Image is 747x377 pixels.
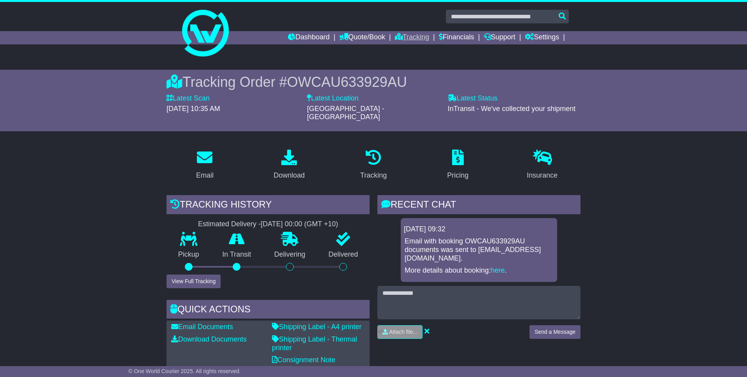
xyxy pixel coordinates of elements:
[272,323,361,331] a: Shipping Label - A4 printer
[167,250,211,259] p: Pickup
[261,220,338,229] div: [DATE] 00:00 (GMT +10)
[167,74,580,90] div: Tracking Order #
[167,220,370,229] div: Estimated Delivery -
[287,74,407,90] span: OWCAU633929AU
[484,31,516,44] a: Support
[167,275,221,288] button: View Full Tracking
[167,105,220,113] span: [DATE] 10:35 AM
[171,335,247,343] a: Download Documents
[31,50,70,55] div: Domain Overview
[211,250,263,259] p: In Transit
[448,94,498,103] label: Latest Status
[167,195,370,216] div: Tracking history
[128,368,241,374] span: © One World Courier 2025. All rights reserved.
[442,147,473,183] a: Pricing
[405,237,553,262] p: Email with booking OWCAU633929AU documents was sent to [EMAIL_ADDRESS][DOMAIN_NAME].
[307,94,358,103] label: Latest Location
[525,31,559,44] a: Settings
[274,170,305,181] div: Download
[360,170,387,181] div: Tracking
[491,266,505,274] a: here
[522,147,563,183] a: Insurance
[20,20,86,26] div: Domain: [DOMAIN_NAME]
[263,250,317,259] p: Delivering
[79,49,85,55] img: tab_keywords_by_traffic_grey.svg
[167,94,210,103] label: Latest Scan
[171,323,233,331] a: Email Documents
[167,300,370,321] div: Quick Actions
[272,335,357,352] a: Shipping Label - Thermal printer
[12,20,19,26] img: website_grey.svg
[439,31,474,44] a: Financials
[377,195,580,216] div: RECENT CHAT
[12,12,19,19] img: logo_orange.svg
[307,105,384,121] span: [GEOGRAPHIC_DATA] - [GEOGRAPHIC_DATA]
[272,356,335,364] a: Consignment Note
[288,31,330,44] a: Dashboard
[22,12,38,19] div: v 4.0.25
[23,49,29,55] img: tab_domain_overview_orange.svg
[339,31,385,44] a: Quote/Book
[317,250,370,259] p: Delivered
[527,170,558,181] div: Insurance
[405,266,553,275] p: More details about booking: .
[87,50,128,55] div: Keywords by Traffic
[191,147,219,183] a: Email
[448,105,576,113] span: InTransit - We've collected your shipment
[447,170,468,181] div: Pricing
[404,225,554,234] div: [DATE] 09:32
[530,325,580,339] button: Send a Message
[355,147,392,183] a: Tracking
[268,147,310,183] a: Download
[395,31,429,44] a: Tracking
[196,170,214,181] div: Email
